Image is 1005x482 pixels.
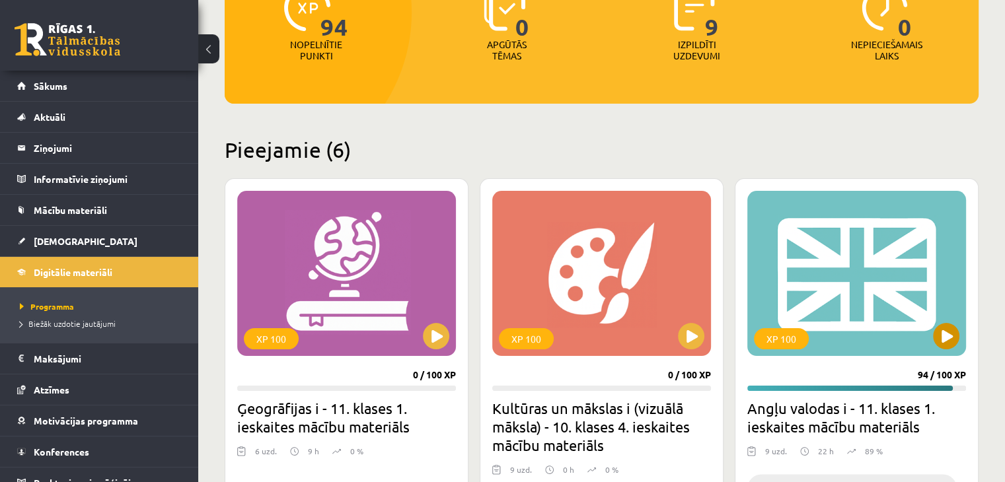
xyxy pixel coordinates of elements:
[20,318,185,329] a: Biežāk uzdotie jautājumi
[492,399,711,454] h2: Kultūras un mākslas i (vizuālā māksla) - 10. klases 4. ieskaites mācību materiāls
[34,384,69,396] span: Atzīmes
[244,328,299,349] div: XP 100
[225,137,979,162] h2: Pieejamie (6)
[34,415,138,427] span: Motivācijas programma
[17,226,182,256] a: [DEMOGRAPHIC_DATA]
[34,343,182,374] legend: Maksājumi
[481,39,533,61] p: Apgūtās tēmas
[34,80,67,92] span: Sākums
[34,164,182,194] legend: Informatīvie ziņojumi
[34,446,89,458] span: Konferences
[17,102,182,132] a: Aktuāli
[17,405,182,436] a: Motivācijas programma
[17,71,182,101] a: Sākums
[237,399,456,436] h2: Ģeogrāfijas i - 11. klases 1. ieskaites mācību materiāls
[34,204,107,216] span: Mācību materiāli
[818,445,834,457] p: 22 h
[865,445,883,457] p: 89 %
[605,464,618,475] p: 0 %
[17,436,182,467] a: Konferences
[563,464,574,475] p: 0 h
[15,23,120,56] a: Rīgas 1. Tālmācības vidusskola
[754,328,809,349] div: XP 100
[350,445,363,457] p: 0 %
[34,111,65,123] span: Aktuāli
[851,39,922,61] p: Nepieciešamais laiks
[34,266,112,278] span: Digitālie materiāli
[255,445,277,465] div: 6 uzd.
[20,318,116,329] span: Biežāk uzdotie jautājumi
[499,328,554,349] div: XP 100
[17,374,182,405] a: Atzīmes
[290,39,342,61] p: Nopelnītie punkti
[34,235,137,247] span: [DEMOGRAPHIC_DATA]
[20,300,185,312] a: Programma
[17,133,182,163] a: Ziņojumi
[17,164,182,194] a: Informatīvie ziņojumi
[20,301,74,312] span: Programma
[17,343,182,374] a: Maksājumi
[671,39,722,61] p: Izpildīti uzdevumi
[308,445,319,457] p: 9 h
[747,399,966,436] h2: Angļu valodas i - 11. klases 1. ieskaites mācību materiāls
[765,445,787,465] div: 9 uzd.
[17,257,182,287] a: Digitālie materiāli
[17,195,182,225] a: Mācību materiāli
[34,133,182,163] legend: Ziņojumi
